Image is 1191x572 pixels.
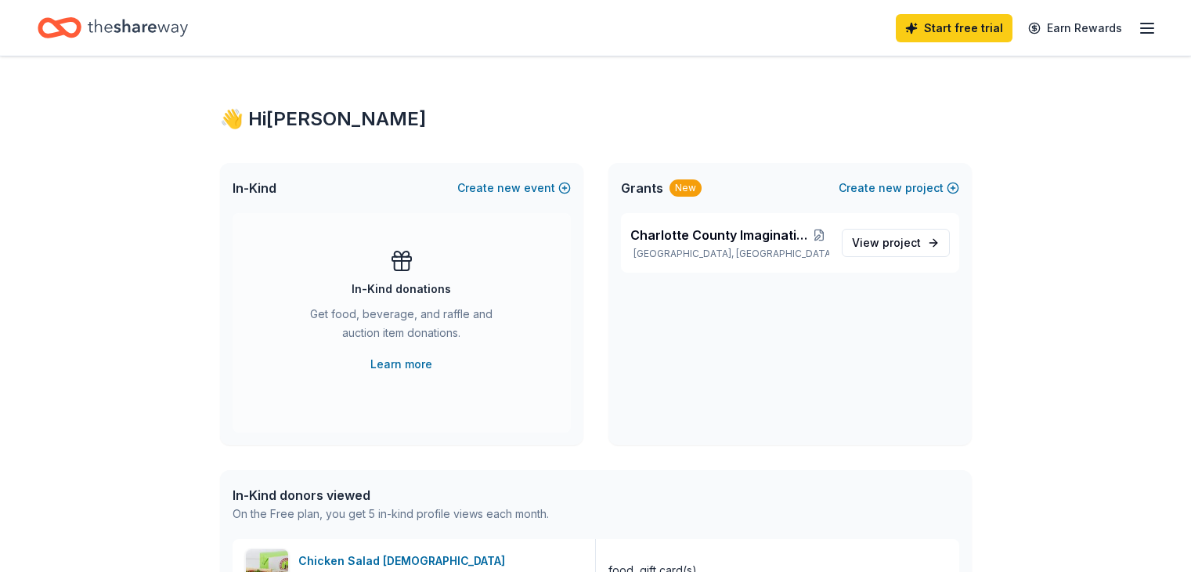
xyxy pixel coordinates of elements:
span: Charlotte County Imagination Library Program [630,226,810,244]
span: new [879,179,902,197]
div: Get food, beverage, and raffle and auction item donations. [295,305,508,349]
span: View [852,234,921,252]
a: Home [38,9,188,46]
button: Createnewproject [839,179,959,197]
a: Learn more [370,355,432,374]
div: In-Kind donors viewed [233,486,549,505]
p: [GEOGRAPHIC_DATA], [GEOGRAPHIC_DATA] [630,248,829,260]
a: Earn Rewards [1019,14,1131,42]
a: View project [842,229,950,257]
span: project [882,236,921,249]
div: 👋 Hi [PERSON_NAME] [220,107,972,132]
span: In-Kind [233,179,276,197]
span: new [497,179,521,197]
a: Start free trial [896,14,1012,42]
span: Grants [621,179,663,197]
div: New [669,179,702,197]
div: Chicken Salad [DEMOGRAPHIC_DATA] [298,552,511,570]
div: On the Free plan, you get 5 in-kind profile views each month. [233,505,549,523]
div: In-Kind donations [352,280,451,299]
button: Createnewevent [457,179,571,197]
